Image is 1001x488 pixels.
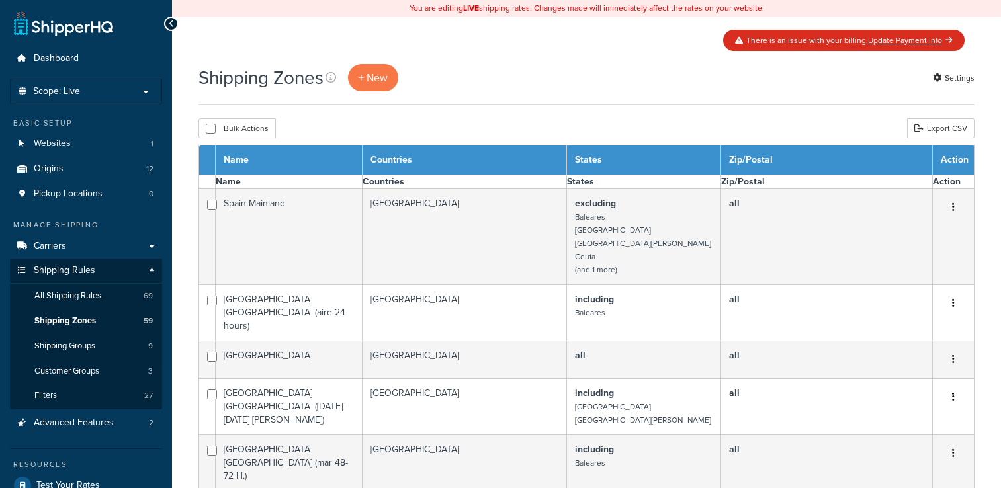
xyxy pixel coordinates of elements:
span: All Shipping Rules [34,290,101,302]
td: [GEOGRAPHIC_DATA] [GEOGRAPHIC_DATA] (aire 24 hours) [216,285,363,341]
span: 27 [144,390,153,401]
li: All Shipping Rules [10,284,162,308]
button: Bulk Actions [198,118,276,138]
span: 1 [151,138,153,149]
a: Shipping Rules [10,259,162,283]
small: [GEOGRAPHIC_DATA][PERSON_NAME] [575,414,711,426]
span: 2 [149,417,153,428]
a: Update Payment Info [868,34,953,46]
b: all [729,348,740,362]
small: Ceuta [575,251,595,263]
li: Advanced Features [10,411,162,435]
div: Resources [10,459,162,470]
td: [GEOGRAPHIC_DATA] [362,341,567,379]
a: Websites 1 [10,132,162,156]
b: including [575,386,614,400]
li: Websites [10,132,162,156]
th: Action [933,175,975,189]
b: LIVE [463,2,479,14]
small: Baleares [575,307,605,319]
a: Settings [933,69,975,87]
span: Shipping Zones [34,315,96,327]
span: Dashboard [34,53,79,64]
div: Basic Setup [10,118,162,129]
th: States [567,175,720,189]
small: [GEOGRAPHIC_DATA] [575,401,651,413]
span: 69 [144,290,153,302]
td: [GEOGRAPHIC_DATA] [216,341,363,379]
a: Advanced Features 2 [10,411,162,435]
th: Countries [362,145,567,175]
span: Shipping Groups [34,341,95,352]
span: 0 [149,188,153,200]
li: Origins [10,157,162,181]
b: including [575,442,614,456]
li: Shipping Rules [10,259,162,409]
td: [GEOGRAPHIC_DATA] [362,379,567,435]
span: 3 [148,366,153,377]
small: Baleares [575,457,605,469]
a: Carriers [10,234,162,259]
td: [GEOGRAPHIC_DATA] [362,189,567,285]
th: Countries [362,175,567,189]
td: [GEOGRAPHIC_DATA] [362,285,567,341]
b: all [575,348,586,362]
small: (and 1 more) [575,264,617,276]
li: Pickup Locations [10,182,162,206]
div: There is an issue with your billing. [723,30,965,51]
a: ShipperHQ Home [14,10,113,36]
a: Pickup Locations 0 [10,182,162,206]
li: Customer Groups [10,359,162,384]
a: All Shipping Rules 69 [10,284,162,308]
a: + New [348,64,398,91]
span: Customer Groups [34,366,99,377]
h1: Shipping Zones [198,65,324,91]
b: including [575,292,614,306]
a: Shipping Groups 9 [10,334,162,358]
span: Pickup Locations [34,188,103,200]
span: Origins [34,163,64,175]
span: 9 [148,341,153,352]
a: Shipping Zones 59 [10,309,162,333]
th: Zip/Postal [720,175,932,189]
th: Action [933,145,975,175]
a: Dashboard [10,46,162,71]
a: Export CSV [907,118,975,138]
b: all [729,196,740,210]
a: Origins 12 [10,157,162,181]
span: Carriers [34,241,66,252]
th: Name [216,175,363,189]
td: Spain Mainland [216,189,363,285]
span: 59 [144,315,153,327]
li: Filters [10,384,162,408]
b: all [729,442,740,456]
b: all [729,386,740,400]
span: Filters [34,390,57,401]
span: 12 [146,163,153,175]
small: [GEOGRAPHIC_DATA] [575,224,651,236]
span: + New [359,70,388,85]
a: Filters 27 [10,384,162,408]
div: Manage Shipping [10,220,162,231]
span: Scope: Live [33,86,80,97]
th: Zip/Postal [720,145,932,175]
b: all [729,292,740,306]
th: States [567,145,720,175]
th: Name [216,145,363,175]
small: Baleares [575,211,605,223]
span: Advanced Features [34,417,114,428]
b: excluding [575,196,616,210]
span: Shipping Rules [34,265,95,276]
li: Shipping Groups [10,334,162,358]
a: Customer Groups 3 [10,359,162,384]
td: [GEOGRAPHIC_DATA] [GEOGRAPHIC_DATA] ([DATE]-[DATE] [PERSON_NAME]) [216,379,363,435]
small: [GEOGRAPHIC_DATA][PERSON_NAME] [575,237,711,249]
span: Websites [34,138,71,149]
li: Shipping Zones [10,309,162,333]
